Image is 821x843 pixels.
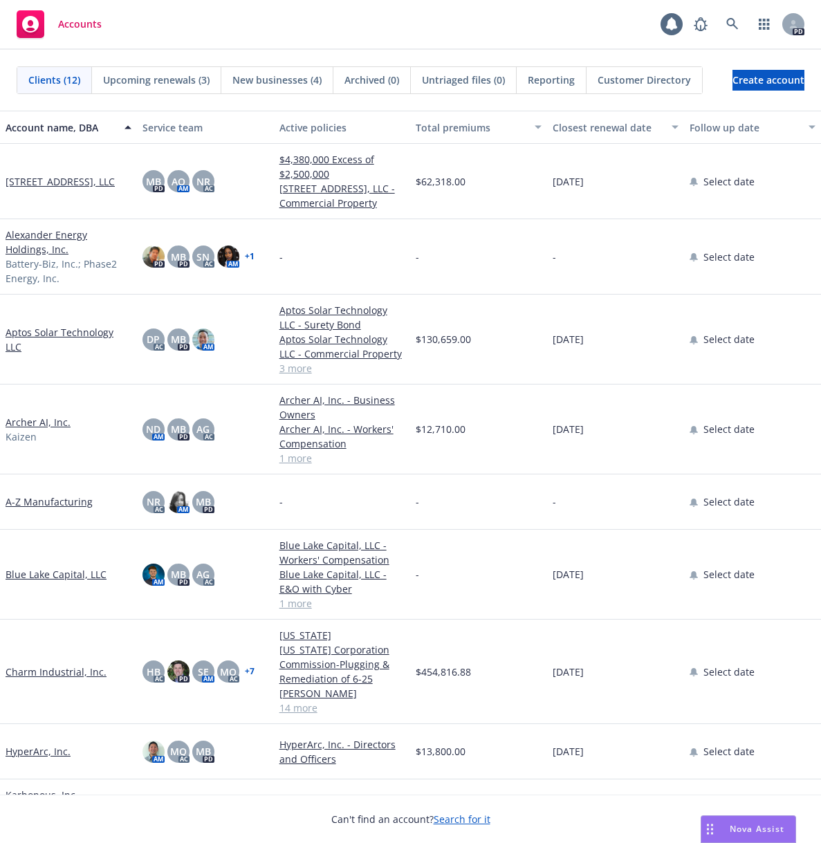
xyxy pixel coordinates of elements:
img: photo [167,660,190,683]
a: Archer AI, Inc. [6,415,71,429]
span: - [279,250,283,264]
span: ND [146,422,160,436]
img: photo [167,491,190,513]
span: AO [172,174,185,189]
span: Select date [703,567,755,582]
a: 1 more [279,596,405,611]
a: [US_STATE] [279,628,405,642]
a: 1 more [279,451,405,465]
button: Total premiums [410,111,547,144]
a: [STREET_ADDRESS], LLC - Commercial Property [279,181,405,210]
a: Archer AI, Inc. - Business Owners [279,393,405,422]
div: Follow up date [690,120,800,135]
a: Create account [732,70,804,91]
a: Report a Bug [687,10,714,38]
span: HB [147,665,160,679]
span: Create account [732,67,804,93]
span: [DATE] [553,665,584,679]
span: MB [171,567,186,582]
a: Search [719,10,746,38]
span: MQ [220,665,237,679]
span: Reporting [528,73,575,87]
a: Accounts [11,5,107,44]
span: [DATE] [553,174,584,189]
a: Blue Lake Capital, LLC - E&O with Cyber [279,567,405,596]
span: [DATE] [553,567,584,582]
a: + 1 [245,252,255,261]
span: Select date [703,744,755,759]
a: [US_STATE] Corporation Commission-Plugging & Remediation of 6-25 [PERSON_NAME] [279,642,405,701]
span: Upcoming renewals (3) [103,73,210,87]
span: Clients (12) [28,73,80,87]
span: $13,800.00 [416,744,465,759]
img: photo [192,328,214,351]
span: Select date [703,665,755,679]
div: Closest renewal date [553,120,663,135]
span: - [416,250,419,264]
a: Search for it [434,813,490,826]
a: Karbonous, Inc [6,788,75,802]
span: Archived (0) [344,73,399,87]
span: Kaizen [6,429,37,444]
img: photo [217,246,239,268]
button: Active policies [274,111,411,144]
a: HyperArc, Inc. [6,744,71,759]
img: photo [142,741,165,763]
span: - [553,494,556,509]
button: Service team [137,111,274,144]
div: Service team [142,120,268,135]
img: photo [142,564,165,586]
span: Select date [703,332,755,346]
span: NR [147,494,160,509]
span: NR [196,174,210,189]
a: $4,380,000 Excess of $2,500,000 [279,152,405,181]
img: photo [142,246,165,268]
span: SE [198,665,209,679]
span: [DATE] [553,332,584,346]
a: 14 more [279,701,405,715]
button: Nova Assist [701,815,796,843]
span: - [416,494,419,509]
div: Total premiums [416,120,526,135]
span: Untriaged files (0) [422,73,505,87]
div: Account name, DBA [6,120,116,135]
span: $454,816.88 [416,665,471,679]
span: AG [196,422,210,436]
a: Blue Lake Capital, LLC [6,567,107,582]
span: [DATE] [553,422,584,436]
div: Active policies [279,120,405,135]
span: - [553,250,556,264]
a: Aptos Solar Technology LLC [6,325,131,354]
a: Charm Industrial, Inc. [6,665,107,679]
span: MQ [170,744,187,759]
span: [DATE] [553,744,584,759]
span: Battery-Biz, Inc.; Phase2 Energy, Inc. [6,257,131,286]
span: Customer Directory [598,73,691,87]
a: Switch app [750,10,778,38]
span: - [279,494,283,509]
span: New businesses (4) [232,73,322,87]
span: MB [171,332,186,346]
span: Select date [703,250,755,264]
button: Closest renewal date [547,111,684,144]
span: MB [146,174,161,189]
a: + 7 [245,667,255,676]
div: Drag to move [701,816,719,842]
span: MB [171,250,186,264]
a: HyperArc, Inc. - Directors and Officers [279,737,405,766]
a: [STREET_ADDRESS], LLC [6,174,115,189]
span: SN [196,250,210,264]
a: A-Z Manufacturing [6,494,93,509]
span: - [416,567,419,582]
span: Accounts [58,19,102,30]
span: $12,710.00 [416,422,465,436]
span: MB [171,422,186,436]
a: Aptos Solar Technology LLC - Surety Bond [279,303,405,332]
span: Can't find an account? [331,812,490,826]
span: Nova Assist [730,823,784,835]
span: AG [196,567,210,582]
